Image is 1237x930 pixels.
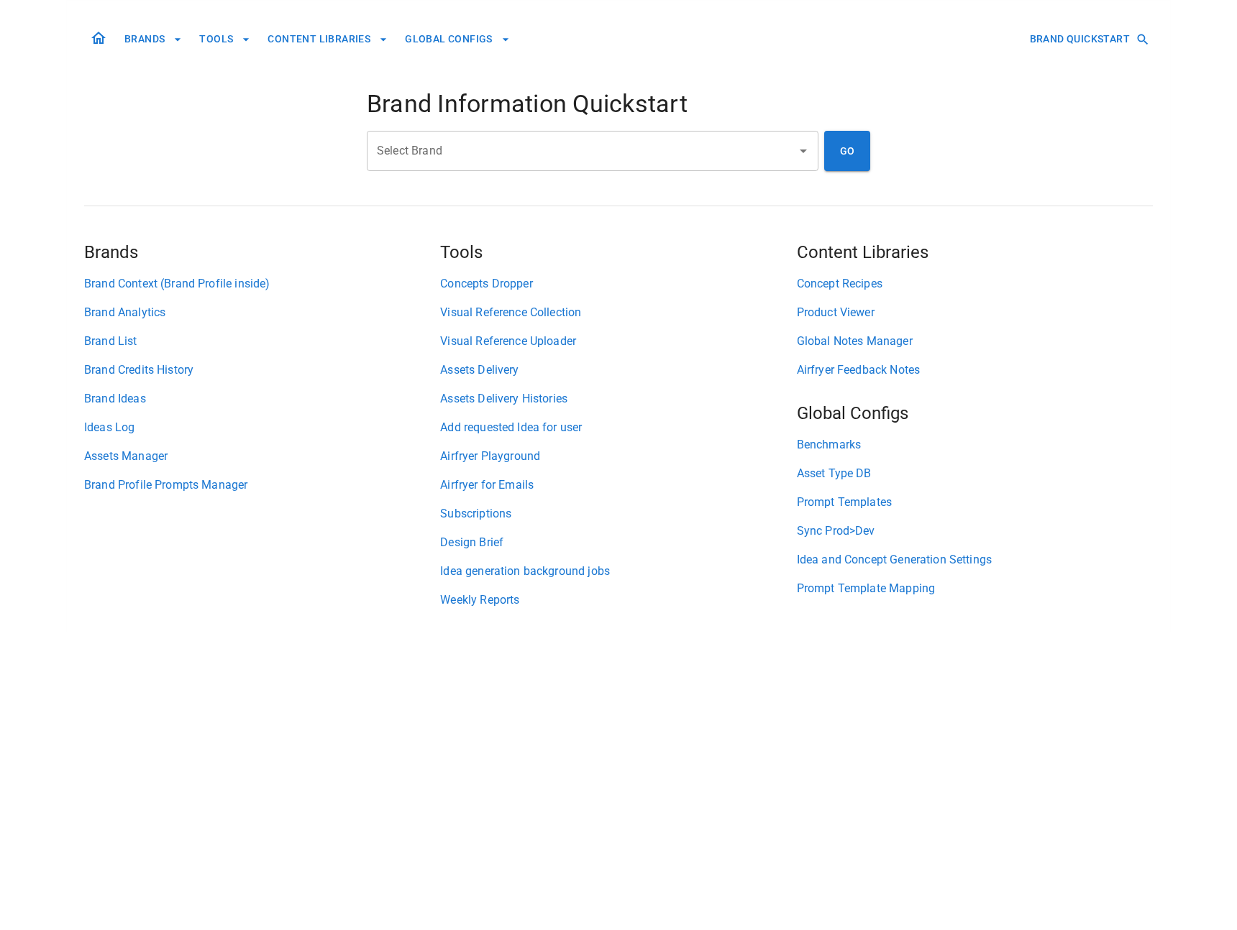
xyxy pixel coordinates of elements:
[440,275,796,293] a: Concepts Dropper
[399,26,516,52] button: GLOBAL CONFIGS
[84,476,440,494] a: Brand Profile Prompts Manager
[84,241,440,264] h5: Brands
[440,534,796,551] a: Design Brief
[440,505,796,522] a: Subscriptions
[797,465,1153,482] a: Asset Type DB
[797,402,1153,425] h5: Global Configs
[1024,26,1153,52] button: BRAND QUICKSTART
[440,448,796,465] a: Airfryer Playground
[440,476,796,494] a: Airfryer for Emails
[440,362,796,379] a: Assets Delivery
[440,241,796,264] h5: Tools
[84,304,440,321] a: Brand Analytics
[797,580,1153,597] a: Prompt Template Mapping
[440,591,796,609] a: Weekly Reports
[797,275,1153,293] a: Concept Recipes
[440,333,796,350] a: Visual Reference Uploader
[84,448,440,465] a: Assets Manager
[440,390,796,408] a: Assets Delivery Histories
[797,436,1153,454] a: Benchmarks
[824,131,870,171] button: GO
[797,333,1153,350] a: Global Notes Manager
[84,333,440,350] a: Brand List
[440,563,796,580] a: Idea generation background jobs
[84,362,440,379] a: Brand Credits History
[84,419,440,436] a: Ideas Log
[797,522,1153,540] a: Sync Prod>Dev
[797,241,1153,264] h5: Content Libraries
[797,494,1153,511] a: Prompt Templates
[367,89,870,119] h4: Brand Information Quickstart
[440,304,796,321] a: Visual Reference Collection
[84,275,440,293] a: Brand Context (Brand Profile inside)
[193,26,256,52] button: TOOLS
[262,26,393,52] button: CONTENT LIBRARIES
[797,304,1153,321] a: Product Viewer
[84,390,440,408] a: Brand Ideas
[793,141,813,161] button: Open
[797,362,1153,379] a: Airfryer Feedback Notes
[119,26,188,52] button: BRANDS
[797,551,1153,568] a: Idea and Concept Generation Settings
[440,419,796,436] a: Add requested Idea for user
